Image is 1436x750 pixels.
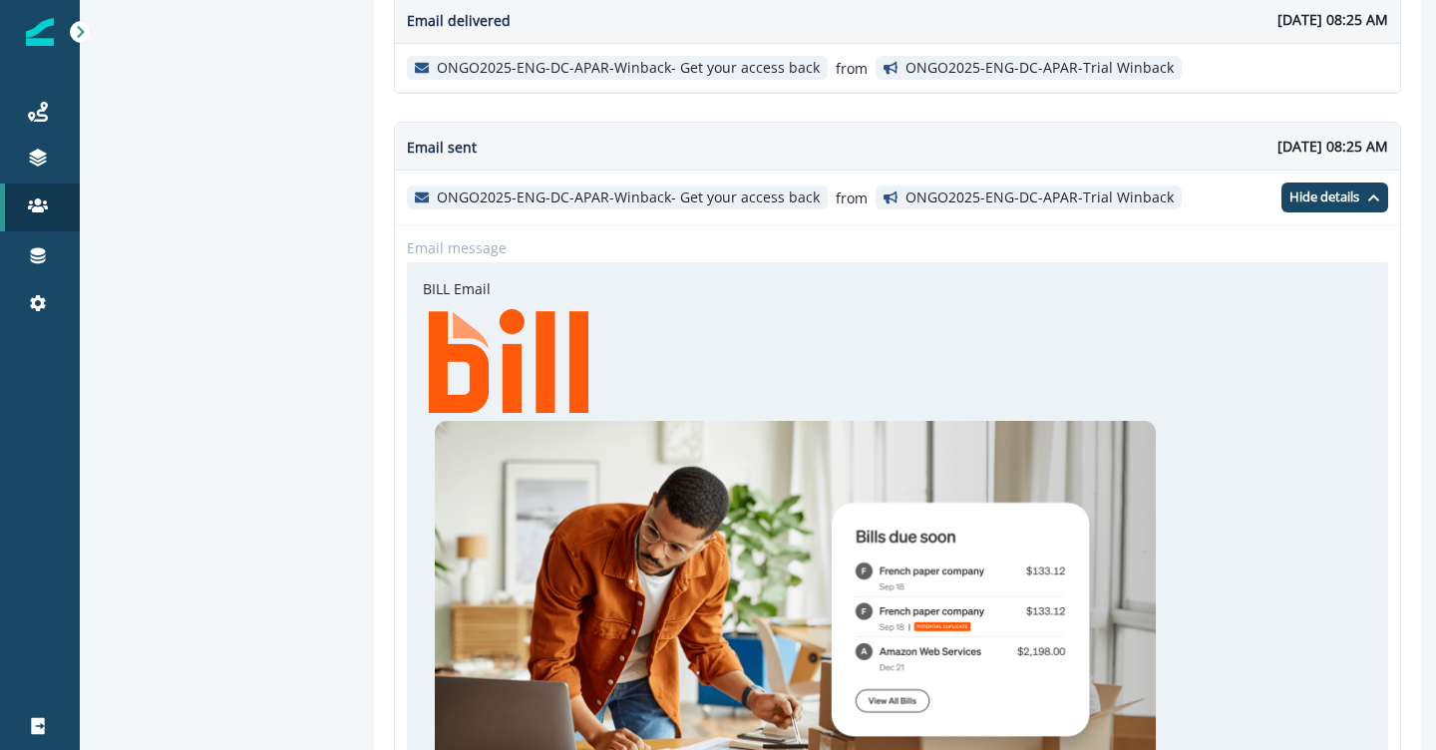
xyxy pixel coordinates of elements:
p: [DATE] 08:25 AM [1277,136,1388,157]
img: bill-logo-default-header-novus-221006.png [429,309,589,413]
p: ONGO2025-ENG-DC-APAR-Winback- Get your access back [437,189,820,206]
p: Hide details [1289,189,1359,205]
p: [DATE] 08:25 AM [1277,9,1388,30]
p: ONGO2025-ENG-DC-APAR-Trial Winback [905,60,1174,77]
p: Email sent [407,137,477,158]
p: Email delivered [407,10,511,31]
p: from [836,187,868,208]
p: ONGO2025-ENG-DC-APAR-Winback- Get your access back [437,60,820,77]
p: from [836,58,868,79]
img: Inflection [26,18,54,46]
p: ONGO2025-ENG-DC-APAR-Trial Winback [905,189,1174,206]
p: Email message [407,237,507,258]
button: Hide details [1281,183,1388,212]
